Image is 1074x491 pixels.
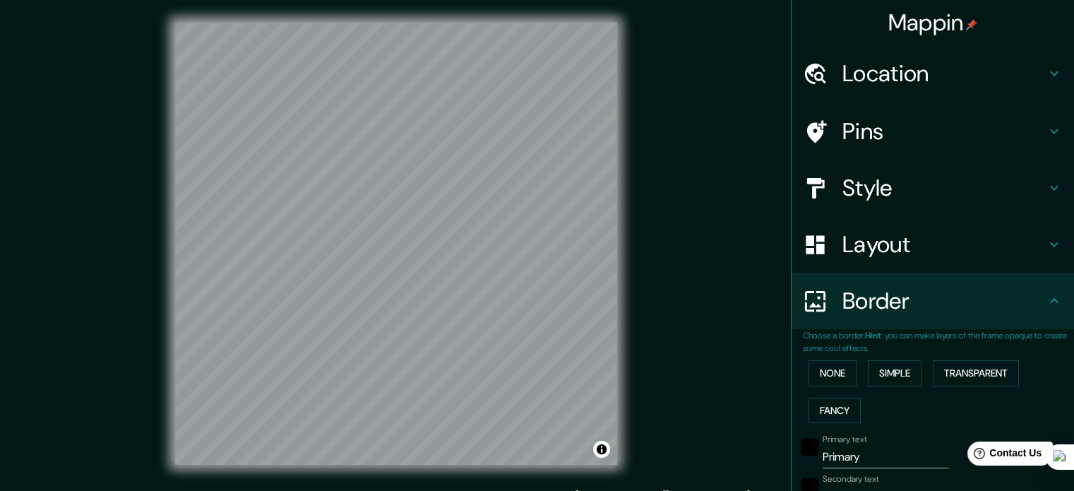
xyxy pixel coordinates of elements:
div: Layout [792,216,1074,273]
label: Primary text [823,434,866,446]
h4: Style [842,174,1046,202]
h4: Layout [842,230,1046,259]
button: None [809,360,857,386]
button: black [801,439,818,456]
button: Toggle attribution [593,441,610,458]
iframe: Help widget launcher [948,436,1058,475]
div: Pins [792,103,1074,160]
canvas: Map [175,23,617,465]
button: Simple [868,360,921,386]
p: Choose a border. : you can make layers of the frame opaque to create some cool effects. [803,329,1074,355]
h4: Location [842,59,1046,88]
img: pin-icon.png [966,19,977,30]
button: Transparent [933,360,1019,386]
h4: Mappin [888,8,978,37]
label: Secondary text [823,473,879,485]
button: Fancy [809,398,861,424]
div: Style [792,160,1074,216]
div: Border [792,273,1074,329]
b: Hint [865,330,881,341]
div: Location [792,45,1074,102]
h4: Pins [842,117,1046,146]
h4: Border [842,287,1046,315]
